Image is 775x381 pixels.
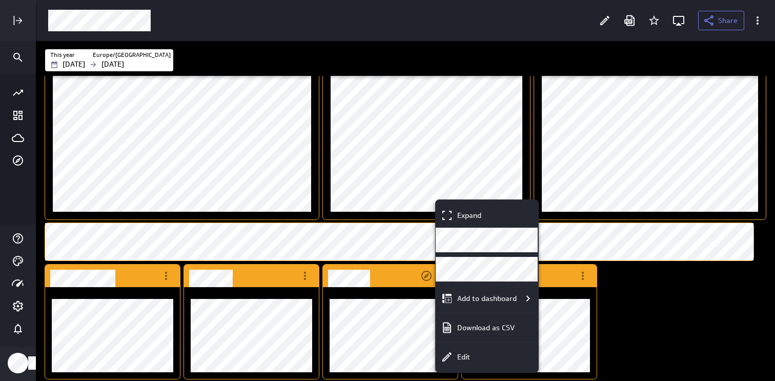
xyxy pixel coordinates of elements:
[457,352,470,363] p: Edit
[436,315,538,340] div: Download as CSV
[436,345,538,369] div: Edit
[457,210,481,221] p: Expand
[436,203,538,228] div: Expand
[436,228,538,252] div: Open in Explorer
[436,257,538,282] div: [object Object]
[457,323,515,333] p: Download as CSV
[436,286,538,311] div: Add to dashboard
[457,293,517,304] p: Add to dashboard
